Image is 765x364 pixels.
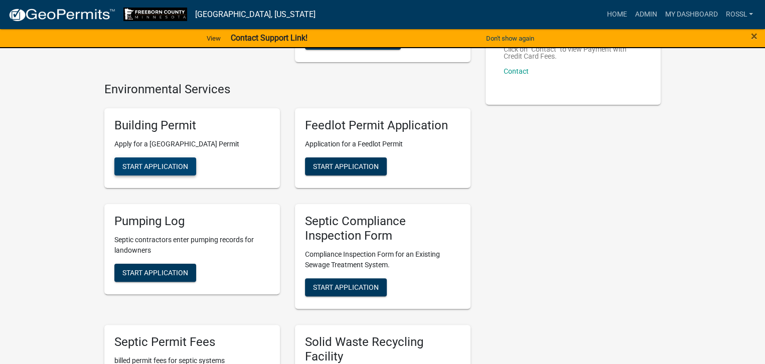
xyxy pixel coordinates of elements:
[104,82,471,97] h4: Environmental Services
[313,283,379,291] span: Start Application
[114,264,196,282] button: Start Application
[114,335,270,349] h5: Septic Permit Fees
[203,30,225,47] a: View
[305,214,461,243] h5: Septic Compliance Inspection Form
[122,269,188,277] span: Start Application
[313,162,379,170] span: Start Application
[305,278,387,296] button: Start Application
[114,235,270,256] p: Septic contractors enter pumping records for landowners
[305,335,461,364] h5: Solid Waste Recycling Facility
[721,5,757,24] a: RossL
[305,157,387,175] button: Start Application
[482,30,538,47] button: Don't show again
[231,33,308,43] strong: Contact Support Link!
[305,139,461,149] p: Application for a Feedlot Permit
[114,139,270,149] p: Apply for a [GEOGRAPHIC_DATA] Permit
[114,214,270,229] h5: Pumping Log
[751,29,757,43] span: ×
[751,30,757,42] button: Close
[504,46,643,60] p: Click on "Contact" to view Payment with Credit Card Fees.
[305,118,461,133] h5: Feedlot Permit Application
[631,5,661,24] a: Admin
[602,5,631,24] a: Home
[123,8,187,21] img: Freeborn County, Minnesota
[195,6,316,23] a: [GEOGRAPHIC_DATA], [US_STATE]
[114,157,196,175] button: Start Application
[661,5,721,24] a: My Dashboard
[114,118,270,133] h5: Building Permit
[305,249,461,270] p: Compliance Inspection Form for an Existing Sewage Treatment System.
[122,162,188,170] span: Start Application
[305,32,401,50] button: Continue Application
[504,67,529,75] a: Contact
